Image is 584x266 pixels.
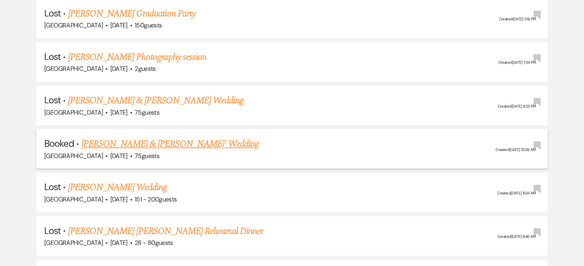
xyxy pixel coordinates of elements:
span: Lost [44,181,61,193]
span: [DATE] [110,195,128,203]
span: [DATE] [110,108,128,117]
a: [PERSON_NAME] Photography session [68,50,206,64]
span: [DATE] [110,65,128,73]
span: [GEOGRAPHIC_DATA] [44,21,103,29]
span: 75 guests [135,108,159,117]
span: [DATE] [110,21,128,29]
span: Created: [DATE] 8:25 PM [498,104,536,109]
a: [PERSON_NAME] & [PERSON_NAME] Wedding [68,93,243,108]
span: 28 - 80 guests [135,239,173,247]
span: Created: [DATE] 10:08 AM [496,147,536,152]
span: 151 - 200 guests [135,195,177,203]
span: Lost [44,94,61,106]
a: [PERSON_NAME] [PERSON_NAME] Rehearsal Dinner [68,224,263,238]
span: 150 guests [135,21,162,29]
span: Created: [DATE] 8:46 AM [497,234,536,239]
span: Created: [DATE] 7:34 PM [498,60,536,65]
a: [PERSON_NAME] Wedding [68,180,167,194]
span: [GEOGRAPHIC_DATA] [44,65,103,73]
span: [GEOGRAPHIC_DATA] [44,108,103,117]
span: [DATE] [110,239,128,247]
a: [PERSON_NAME] & [PERSON_NAME]' Wedding [81,137,259,151]
a: [PERSON_NAME] Graduation Party [68,7,195,21]
span: 75 guests [135,152,159,160]
span: Created: [DATE] 11:04 AM [497,191,536,196]
span: Booked [44,137,74,149]
span: [GEOGRAPHIC_DATA] [44,195,103,203]
span: [DATE] [110,152,128,160]
span: 2 guests [135,65,156,73]
span: Created: [DATE] 3:19 PM [499,16,536,22]
span: [GEOGRAPHIC_DATA] [44,239,103,247]
span: Lost [44,7,61,19]
span: Lost [44,225,61,237]
span: [GEOGRAPHIC_DATA] [44,152,103,160]
span: Lost [44,50,61,63]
